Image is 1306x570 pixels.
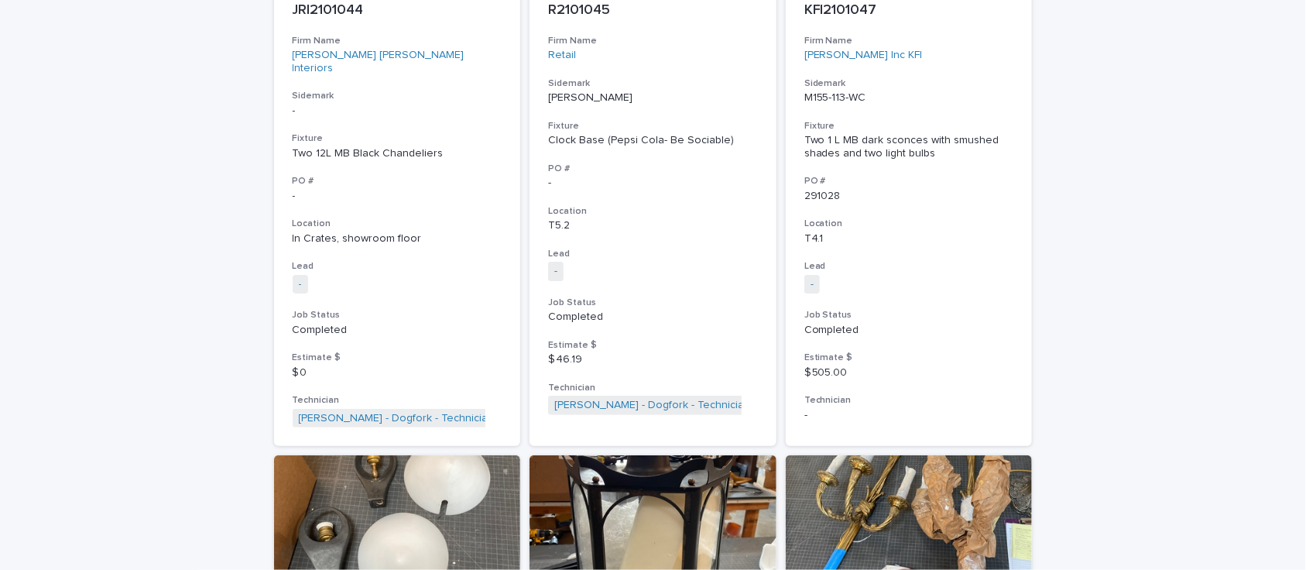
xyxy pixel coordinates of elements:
[548,177,758,190] p: -
[804,35,1014,47] h3: Firm Name
[548,248,758,260] h3: Lead
[548,120,758,132] h3: Fixture
[804,134,1014,160] div: Two 1 L MB dark sconces with smushed shades and two light bulbs
[548,311,758,324] p: Completed
[548,134,758,147] div: Clock Base (Pepsi Cola- Be Sociable)
[804,352,1014,364] h3: Estimate $
[804,2,1014,19] p: KFI2101047
[293,190,502,203] p: -
[293,175,502,187] h3: PO #
[299,278,302,291] a: -
[804,190,1014,203] p: 291028
[554,265,557,278] a: -
[548,91,758,105] p: [PERSON_NAME]
[804,324,1014,337] p: Completed
[548,297,758,309] h3: Job Status
[548,205,758,218] h3: Location
[293,132,502,145] h3: Fixture
[299,412,495,425] a: [PERSON_NAME] - Dogfork - Technician
[804,77,1014,90] h3: Sidemark
[293,218,502,230] h3: Location
[804,366,1014,379] p: $ 505.00
[548,382,758,394] h3: Technician
[293,366,502,379] p: $ 0
[548,49,576,62] a: Retail
[804,120,1014,132] h3: Fixture
[811,278,814,291] a: -
[548,219,758,232] p: T5.2
[293,2,502,19] p: JRI2101044
[554,399,750,412] a: [PERSON_NAME] - Dogfork - Technician
[548,77,758,90] h3: Sidemark
[293,90,502,102] h3: Sidemark
[293,352,502,364] h3: Estimate $
[293,105,502,118] p: -
[804,91,1014,105] p: M155-113-WC
[548,2,758,19] p: R2101045
[293,232,502,246] p: In Crates, showroom floor
[548,35,758,47] h3: Firm Name
[804,309,1014,321] h3: Job Status
[548,353,758,366] p: $ 46.19
[804,49,923,62] a: [PERSON_NAME] Inc KFI
[293,309,502,321] h3: Job Status
[804,409,1014,422] p: -
[804,260,1014,273] h3: Lead
[548,339,758,352] h3: Estimate $
[293,324,502,337] p: Completed
[804,232,1014,246] p: T4.1
[804,218,1014,230] h3: Location
[548,163,758,175] h3: PO #
[293,147,502,160] div: Two 12L MB Black Chandeliers
[293,49,502,75] a: [PERSON_NAME] [PERSON_NAME] Interiors
[293,260,502,273] h3: Lead
[804,394,1014,407] h3: Technician
[804,175,1014,187] h3: PO #
[293,35,502,47] h3: Firm Name
[293,394,502,407] h3: Technician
